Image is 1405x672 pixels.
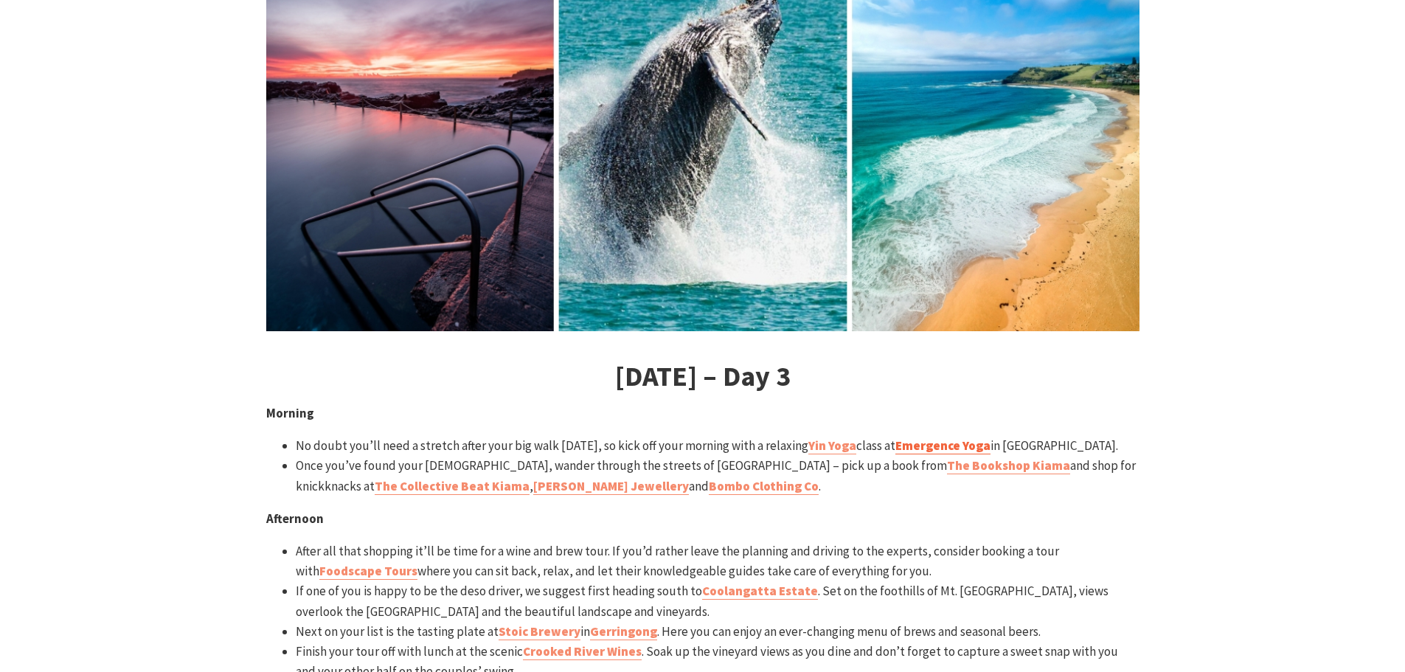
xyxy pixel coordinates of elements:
strong: Crooked River Wines [523,643,642,659]
a: Coolangatta Estate [702,583,818,600]
li: Next on your list is the tasting plate at in . Here you can enjoy an ever-changing menu of brews ... [296,622,1139,642]
li: Once you’ve found your [DEMOGRAPHIC_DATA], wander through the streets of [GEOGRAPHIC_DATA] – pick... [296,456,1139,496]
strong: Yin Yoga [808,437,856,454]
a: Foodscape Tours [319,563,417,580]
strong: Bombo Clothing Co [709,478,819,494]
strong: Afternoon [266,510,324,527]
a: [PERSON_NAME] Jewellery [533,478,689,495]
li: No doubt you’ll need a stretch after your big walk [DATE], so kick off your morning with a relaxi... [296,436,1139,456]
strong: Emergence Yoga [895,437,991,454]
strong: [DATE] – Day 3 [615,358,791,393]
strong: The Collective Beat Kiama [375,478,530,494]
li: After all that shopping it’ll be time for a wine and brew tour. If you’d rather leave the plannin... [296,541,1139,581]
a: The Bookshop Kiama [947,457,1070,474]
strong: [PERSON_NAME] Jewellery [533,478,689,494]
a: The Collective Beat Kiama [375,478,530,495]
a: Emergence Yoga [895,437,991,454]
li: If one of you is happy to be the deso driver, we suggest first heading south to . Set on the foot... [296,581,1139,621]
a: Crooked River Wines [523,643,642,660]
a: Yin Yoga [808,437,856,454]
strong: The Bookshop Kiama [947,457,1070,474]
strong: Gerringong [590,623,657,640]
a: Bombo Clothing Co [709,478,819,495]
strong: Stoic Brewery [499,623,580,640]
strong: Morning [266,405,314,421]
strong: Foodscape Tours [319,563,417,579]
a: Stoic Brewery [499,623,580,640]
a: Gerringong [590,623,657,640]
